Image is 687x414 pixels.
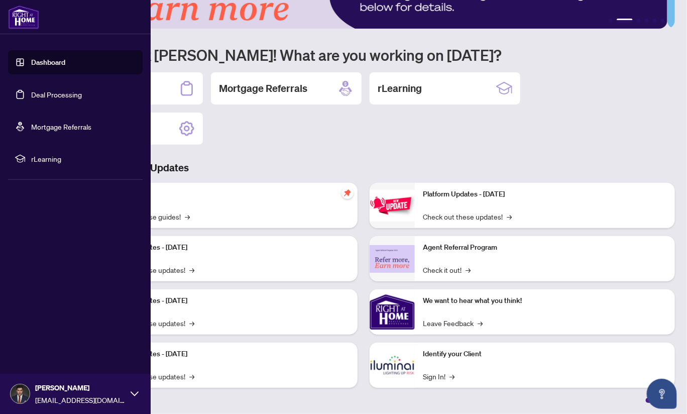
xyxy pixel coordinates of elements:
[185,211,190,222] span: →
[105,242,350,253] p: Platform Updates - [DATE]
[189,318,194,329] span: →
[189,264,194,275] span: →
[341,187,354,199] span: pushpin
[423,371,454,382] a: Sign In!→
[609,19,613,23] button: 1
[370,343,415,388] img: Identify your Client
[378,81,422,95] h2: rLearning
[105,349,350,360] p: Platform Updates - [DATE]
[370,190,415,222] img: Platform Updates - June 23, 2025
[423,318,483,329] a: Leave Feedback→
[647,379,677,409] button: Open asap
[423,264,471,275] a: Check it out!→
[370,289,415,335] img: We want to hear what you think!
[219,81,307,95] h2: Mortgage Referrals
[637,19,641,23] button: 3
[466,264,471,275] span: →
[31,122,91,131] a: Mortgage Referrals
[645,19,649,23] button: 4
[105,189,350,200] p: Self-Help
[617,19,633,23] button: 2
[31,58,65,67] a: Dashboard
[449,371,454,382] span: →
[189,371,194,382] span: →
[8,5,39,29] img: logo
[35,394,126,405] span: [EMAIL_ADDRESS][DOMAIN_NAME]
[31,90,82,99] a: Deal Processing
[507,211,512,222] span: →
[423,349,667,360] p: Identify your Client
[35,382,126,393] span: [PERSON_NAME]
[478,318,483,329] span: →
[661,19,665,23] button: 6
[52,161,675,175] h3: Brokerage & Industry Updates
[52,45,675,64] h1: Welcome back [PERSON_NAME]! What are you working on [DATE]?
[423,295,667,306] p: We want to hear what you think!
[31,153,136,164] span: rLearning
[105,295,350,306] p: Platform Updates - [DATE]
[11,384,30,403] img: Profile Icon
[653,19,657,23] button: 5
[423,189,667,200] p: Platform Updates - [DATE]
[423,242,667,253] p: Agent Referral Program
[370,245,415,273] img: Agent Referral Program
[423,211,512,222] a: Check out these updates!→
